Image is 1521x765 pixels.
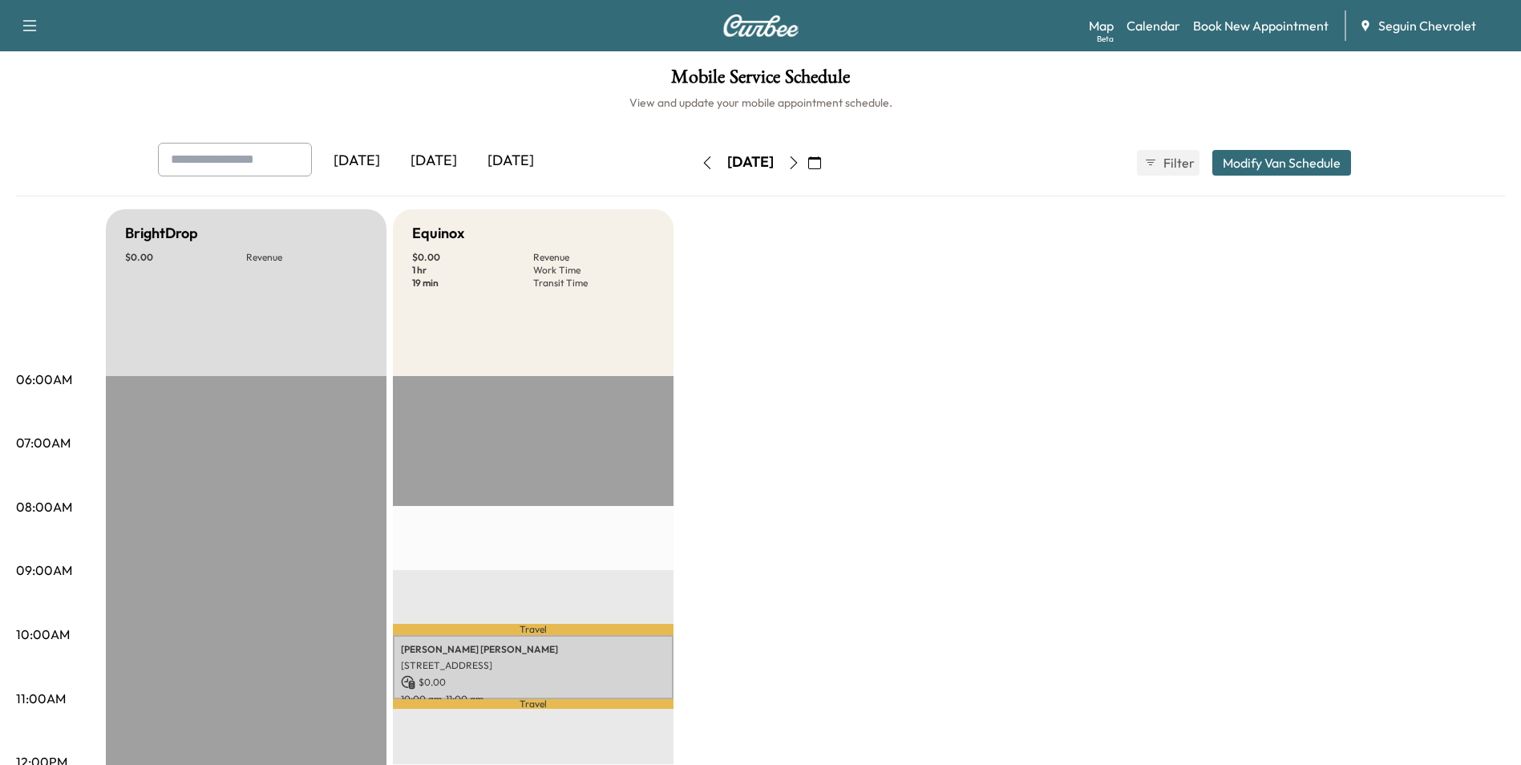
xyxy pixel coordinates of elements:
[1097,33,1114,45] div: Beta
[412,264,533,277] p: 1 hr
[472,143,549,180] div: [DATE]
[1163,153,1192,172] span: Filter
[318,143,395,180] div: [DATE]
[412,251,533,264] p: $ 0.00
[16,561,72,580] p: 09:00AM
[393,699,674,709] p: Travel
[16,95,1505,111] h6: View and update your mobile appointment schedule.
[1378,16,1476,35] span: Seguin Chevrolet
[16,497,72,516] p: 08:00AM
[401,659,665,672] p: [STREET_ADDRESS]
[727,152,774,172] div: [DATE]
[393,624,674,634] p: Travel
[1212,150,1351,176] button: Modify Van Schedule
[246,251,367,264] p: Revenue
[1127,16,1180,35] a: Calendar
[412,277,533,289] p: 19 min
[401,693,665,706] p: 10:00 am - 11:00 am
[125,222,198,245] h5: BrightDrop
[16,433,71,452] p: 07:00AM
[533,277,654,289] p: Transit Time
[401,675,665,690] p: $ 0.00
[395,143,472,180] div: [DATE]
[16,67,1505,95] h1: Mobile Service Schedule
[125,251,246,264] p: $ 0.00
[1089,16,1114,35] a: MapBeta
[401,643,665,656] p: [PERSON_NAME] [PERSON_NAME]
[533,264,654,277] p: Work Time
[1193,16,1329,35] a: Book New Appointment
[16,370,72,389] p: 06:00AM
[533,251,654,264] p: Revenue
[16,625,70,644] p: 10:00AM
[412,222,464,245] h5: Equinox
[16,689,66,708] p: 11:00AM
[1137,150,1199,176] button: Filter
[722,14,799,37] img: Curbee Logo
